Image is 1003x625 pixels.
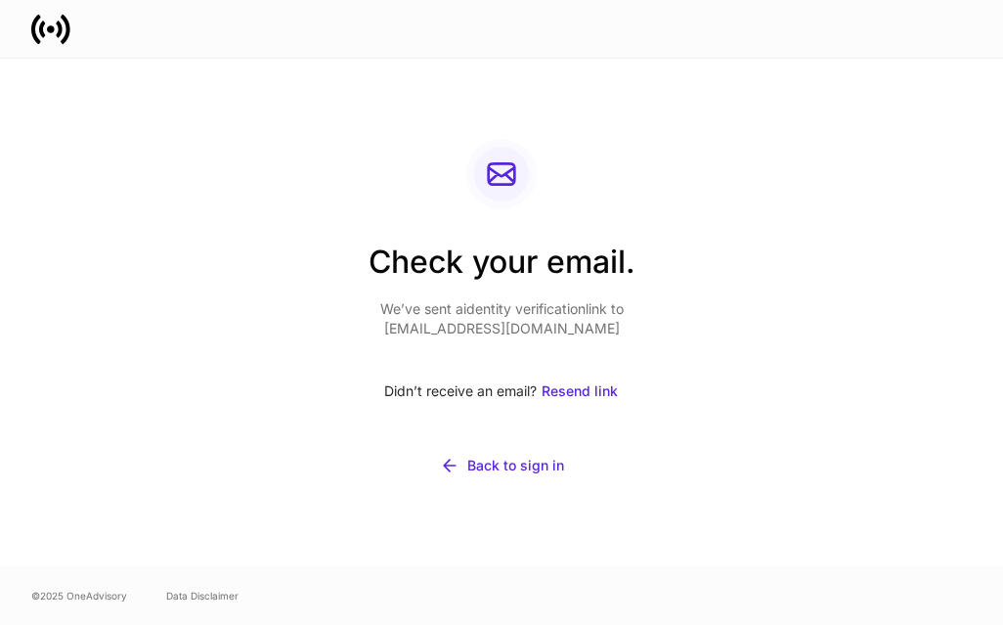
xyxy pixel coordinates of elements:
[541,370,619,413] button: Resend link
[467,456,564,475] div: Back to sign in
[369,444,635,487] button: Back to sign in
[31,588,127,603] span: © 2025 OneAdvisory
[369,299,635,338] p: We’ve sent a identity verification link to [EMAIL_ADDRESS][DOMAIN_NAME]
[542,381,618,401] div: Resend link
[369,241,635,299] h2: Check your email.
[369,370,635,413] div: Didn’t receive an email?
[166,588,239,603] a: Data Disclaimer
